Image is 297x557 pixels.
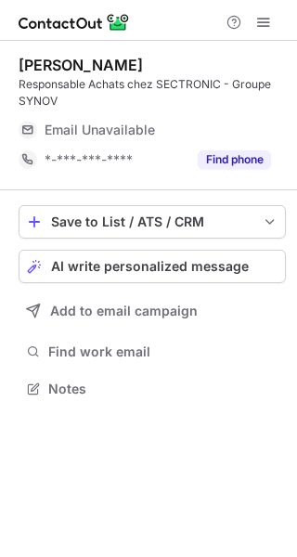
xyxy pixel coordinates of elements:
[19,56,143,74] div: [PERSON_NAME]
[45,122,155,138] span: Email Unavailable
[19,339,286,365] button: Find work email
[48,343,278,360] span: Find work email
[19,250,286,283] button: AI write personalized message
[19,76,286,110] div: Responsable Achats chez SECTRONIC - Groupe SYNOV
[19,205,286,239] button: save-profile-one-click
[19,11,130,33] img: ContactOut v5.3.10
[19,376,286,402] button: Notes
[19,294,286,328] button: Add to email campaign
[50,304,198,318] span: Add to email campaign
[48,381,278,397] span: Notes
[51,214,253,229] div: Save to List / ATS / CRM
[51,259,249,274] span: AI write personalized message
[198,150,271,169] button: Reveal Button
